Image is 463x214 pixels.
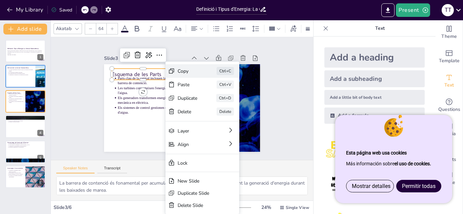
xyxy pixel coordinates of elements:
a: el uso de cookies. [395,161,431,166]
p: Les turbines converteixen l'energia de l'aigua. [9,96,23,98]
div: 4 [37,130,43,136]
div: Akatab [55,24,73,33]
a: Permitir todas [397,180,441,192]
a: Mostrar detalles [346,180,396,192]
div: Change the overall theme [436,20,463,45]
p: La central mareomètrica utilitza el poder de les marees per generar energia. [9,69,33,71]
p: La tecnologia és constant i previsible. [9,71,33,73]
p: Generació constant d'energia. [9,121,43,123]
p: Gran potencial de creixement a [GEOGRAPHIC_DATA]. [9,144,43,145]
p: Generació limitada a [GEOGRAPHIC_DATA]. [9,143,43,144]
div: Ctrl+D [216,94,234,102]
button: Speaker Notes [56,166,95,173]
p: Les turbines converteixen l'energia de l'aigua. [118,86,174,95]
div: 5 [37,155,43,161]
div: Get real-time input from your audience [436,93,463,118]
div: Duplicate [178,95,197,101]
input: Insert title [196,4,260,14]
div: 3 [5,90,45,113]
p: Els generadors transformen energia mecànica en elèctrica. [9,98,23,100]
div: Delete [178,109,198,115]
div: 4 [5,115,45,138]
div: Paste [178,81,198,88]
div: Lock [178,160,218,166]
div: Duplicate Slide [178,190,218,196]
span: Text [444,81,454,89]
button: My Library [5,4,46,15]
div: Add text boxes [436,69,463,93]
p: Captura de l'aigua durant les alçades de marea. [9,118,43,119]
div: Ctrl+V [217,80,234,89]
div: Text effects [288,23,298,34]
p: Esquema de les Parts [7,92,23,94]
span: Template [439,57,460,65]
span: Single View [286,205,309,210]
div: Slide 3 / 6 [54,204,186,211]
div: Layer [178,128,208,134]
div: 1 [37,54,43,60]
div: 2 [37,79,43,86]
p: Els generadors transformen energia mecànica en elèctrica. [118,95,174,105]
div: Saved [51,7,72,13]
p: Parts clau de la central inclouen la barrera de contenció. [9,93,23,96]
button: T T [442,3,454,17]
p: Els sistemes de control gestionen el flux d'aigua. [118,105,174,115]
p: Percentatge de Generació d'Energia [7,141,43,143]
span: Permitir todas [402,183,436,189]
button: Transcript [97,166,127,173]
p: Contribueix a la reducció de les emissions de carboni. [9,74,33,75]
div: 3 [37,104,43,111]
p: Text [331,20,429,37]
button: Add slide [3,24,47,34]
p: Possibilitat d'augment de la sostenibilitat. [9,146,43,148]
p: Generated with [URL] [7,54,43,55]
p: Avantatges i Inconvenients [7,167,23,169]
div: Delete [217,108,234,116]
strong: Definició i Tipus d'Energia: La Central Mareomètrica [7,48,39,50]
p: Parts clau de la central inclouen la barrera de contenció. [118,76,174,86]
p: Definició de la Central Mareomètrica [7,67,34,69]
div: 24 % [258,204,274,211]
span: Theme [441,33,457,40]
div: Add ready made slides [436,45,463,69]
p: Els sistemes de control gestionen el flux d'aigua. [9,101,23,103]
p: Inconvenients: cost inicial elevat. [9,172,23,174]
span: Mostrar detalles [352,183,390,189]
div: 1 [5,40,45,62]
div: 6 [37,180,43,186]
button: Present [396,3,430,17]
p: Avantatges: sostenibilitat i baixa emissió de carboni. [9,170,23,172]
img: 1.jpeg [324,135,356,166]
div: T T [442,4,454,16]
span: Questions [438,106,460,113]
div: Add a heading [324,47,425,68]
textarea: La barrera de contenció és fonamental per acumular aigua i controlar el flux, permetent la genera... [56,176,308,195]
p: Procés cíclic amb cada canvi de marea. [9,120,43,121]
div: 6 [5,166,45,188]
div: Add a subheading [324,70,425,87]
button: Export to PowerPoint [381,3,395,17]
div: Add a little bit of body text [324,90,425,105]
p: És considerada una font d'energia renovable. [9,73,33,74]
div: Slide 3 [104,55,187,62]
p: Esquema de les Parts [112,71,174,78]
p: Necessitat de considerar avantatges i inconvenients. [9,175,23,177]
div: Column Count [267,23,282,34]
div: 2 [5,65,45,87]
div: 5 [5,141,45,163]
p: Más información sobre [346,158,441,169]
p: Contribució a la diversificació del mix energètic. [9,145,43,147]
p: Funcionament de la Central [7,116,43,118]
div: Ctrl+C [217,67,234,75]
p: Impacte ambiental en zones costaneres. [9,174,23,175]
img: 4.jpeg [324,169,356,200]
div: Align [178,141,208,148]
strong: Esta página web usa cookies [346,150,407,156]
p: Fluir a través de turbines per generar energia. [9,119,43,120]
p: Aquesta presentació explora la definició de la central mareomètrica, la seva naturalesa renovable... [7,50,43,54]
div: Border settings [304,23,311,34]
div: Add a formula [324,108,425,124]
div: Copy [178,68,198,74]
div: New Slide [178,178,218,184]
